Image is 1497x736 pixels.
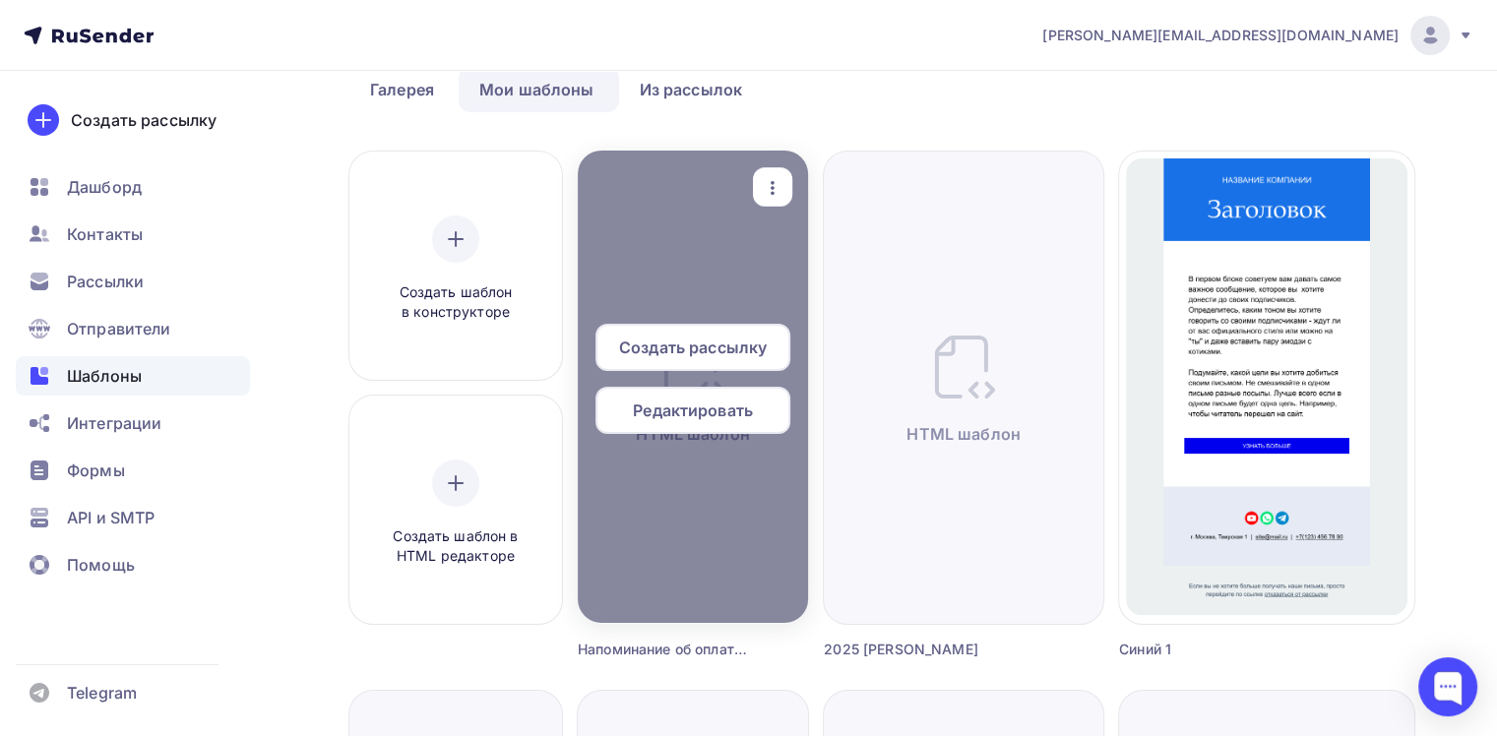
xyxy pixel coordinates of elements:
[16,167,250,207] a: Дашборд
[16,451,250,490] a: Формы
[67,317,171,340] span: Отправители
[71,108,217,132] div: Создать рассылку
[362,282,549,323] span: Создать шаблон в конструкторе
[362,526,549,567] span: Создать шаблон в HTML редакторе
[824,640,1033,659] div: 2025 [PERSON_NAME]
[67,222,143,246] span: Контакты
[67,459,125,482] span: Формы
[619,336,767,359] span: Создать рассылку
[1042,26,1399,45] span: [PERSON_NAME][EMAIL_ADDRESS][DOMAIN_NAME]
[16,262,250,301] a: Рассылки
[633,399,753,422] span: Редактировать
[67,270,144,293] span: Рассылки
[67,506,155,529] span: API и SMTP
[67,175,142,199] span: Дашборд
[16,309,250,348] a: Отправители
[349,67,455,112] a: Галерея
[67,553,135,577] span: Помощь
[1119,640,1341,659] div: Синий 1
[459,67,615,112] a: Мои шаблоны
[1042,16,1473,55] a: [PERSON_NAME][EMAIL_ADDRESS][DOMAIN_NAME]
[16,215,250,254] a: Контакты
[16,356,250,396] a: Шаблоны
[578,640,751,659] div: Напоминание об оплате за 1 день
[619,67,764,112] a: Из рассылок
[67,364,142,388] span: Шаблоны
[67,681,137,705] span: Telegram
[67,411,161,435] span: Интеграции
